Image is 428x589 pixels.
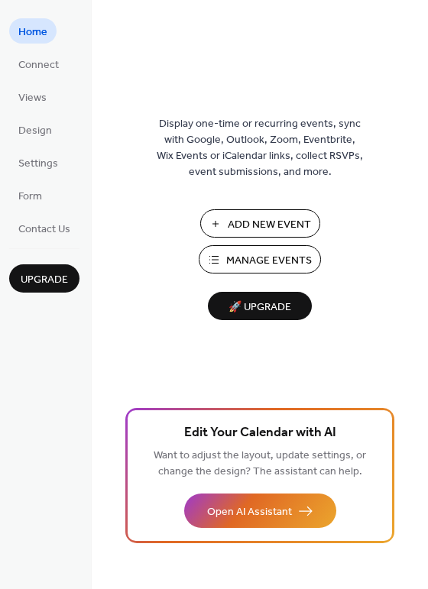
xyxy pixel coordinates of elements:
button: Open AI Assistant [184,494,336,528]
span: Display one-time or recurring events, sync with Google, Outlook, Zoom, Eventbrite, Wix Events or ... [157,116,363,180]
button: Manage Events [199,245,321,273]
span: Settings [18,156,58,172]
span: Add New Event [228,217,311,233]
button: 🚀 Upgrade [208,292,312,320]
span: Connect [18,57,59,73]
button: Upgrade [9,264,79,293]
a: Settings [9,150,67,175]
a: Connect [9,51,68,76]
span: Home [18,24,47,40]
span: Upgrade [21,272,68,288]
span: 🚀 Upgrade [217,297,303,318]
a: Home [9,18,57,44]
span: Form [18,189,42,205]
span: Design [18,123,52,139]
button: Add New Event [200,209,320,238]
a: Views [9,84,56,109]
span: Edit Your Calendar with AI [184,422,336,444]
a: Contact Us [9,215,79,241]
a: Form [9,183,51,208]
span: Want to adjust the layout, update settings, or change the design? The assistant can help. [154,445,366,482]
span: Manage Events [226,253,312,269]
span: Views [18,90,47,106]
a: Design [9,117,61,142]
span: Open AI Assistant [207,504,292,520]
span: Contact Us [18,222,70,238]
